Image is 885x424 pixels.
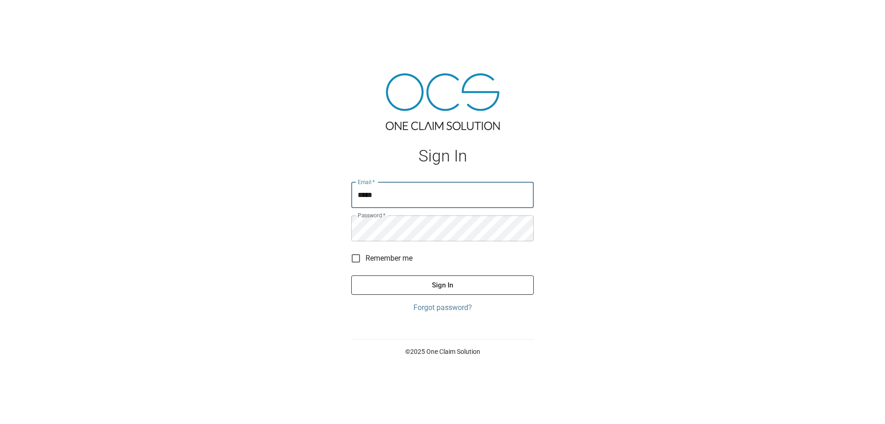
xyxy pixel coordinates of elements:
[358,211,385,219] label: Password
[351,147,534,166] h1: Sign In
[351,275,534,295] button: Sign In
[366,253,413,264] span: Remember me
[11,6,48,24] img: ocs-logo-white-transparent.png
[386,73,500,130] img: ocs-logo-tra.png
[351,302,534,313] a: Forgot password?
[351,347,534,356] p: © 2025 One Claim Solution
[358,178,375,186] label: Email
